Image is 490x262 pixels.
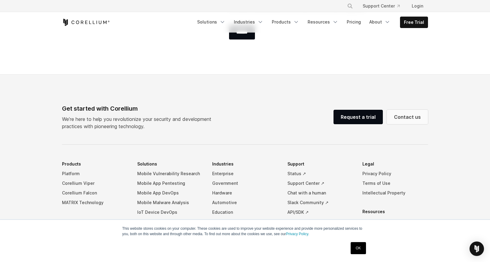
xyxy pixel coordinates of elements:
[287,169,353,178] a: Status ↗
[194,17,428,28] div: Navigation Menu
[387,110,428,124] a: Contact us
[362,178,428,188] a: Terms of Use
[62,19,110,26] a: Corellium Home
[230,17,267,27] a: Industries
[358,1,405,11] a: Support Center
[287,198,353,207] a: Slack Community ↗
[62,115,216,130] p: We’re here to help you revolutionize your security and development practices with pioneering tech...
[287,217,353,227] a: Updates ↗
[345,1,355,11] button: Search
[287,178,353,188] a: Support Center ↗
[62,178,128,188] a: Corellium Viper
[366,17,394,27] a: About
[62,188,128,198] a: Corellium Falcon
[362,169,428,178] a: Privacy Policy
[287,188,353,198] a: Chat with a human
[137,188,203,198] a: Mobile App DevOps
[122,226,368,237] p: This website stores cookies on your computer. These cookies are used to improve your website expe...
[333,110,383,124] a: Request a trial
[137,178,203,188] a: Mobile App Pentesting
[304,17,342,27] a: Resources
[407,1,428,11] a: Login
[212,169,278,178] a: Enterprise
[343,17,364,27] a: Pricing
[137,169,203,178] a: Mobile Vulnerability Research
[362,188,428,198] a: Intellectual Property
[62,198,128,207] a: MATRIX Technology
[212,198,278,207] a: Automotive
[268,17,303,27] a: Products
[194,17,229,27] a: Solutions
[212,178,278,188] a: Government
[137,217,203,227] a: Automotive Systems
[287,207,353,217] a: API/SDK ↗
[137,198,203,207] a: Mobile Malware Analysis
[340,1,428,11] div: Navigation Menu
[351,242,366,254] a: OK
[400,17,428,28] a: Free Trial
[286,232,309,236] a: Privacy Policy.
[62,104,216,113] div: Get started with Corellium
[137,207,203,217] a: IoT Device DevOps
[362,216,428,226] a: Technical Articles
[212,217,278,227] a: Journalism
[62,169,128,178] a: Platform
[470,241,484,256] div: Open Intercom Messenger
[212,188,278,198] a: Hardware
[212,207,278,217] a: Education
